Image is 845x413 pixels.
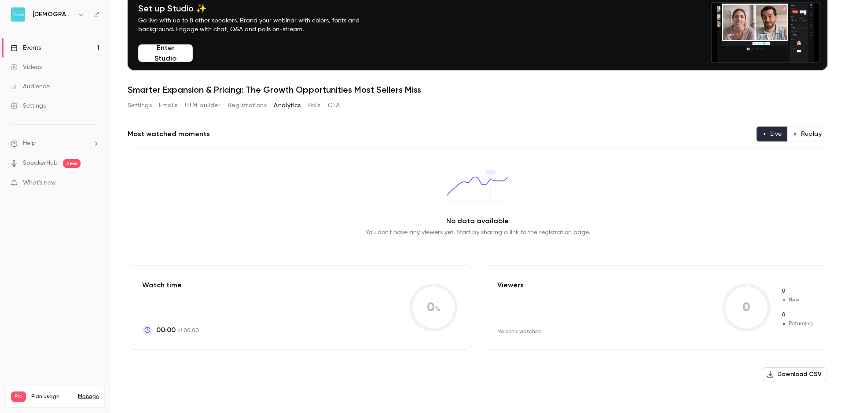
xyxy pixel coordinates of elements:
[781,320,813,328] span: Returning
[781,311,813,319] span: Returning
[11,63,42,72] div: Videos
[11,43,41,52] div: Events
[497,280,524,290] p: Viewers
[446,216,509,226] p: No data available
[781,287,813,295] span: New
[128,98,152,112] button: Settings
[78,393,99,400] a: Manage
[11,139,99,148] li: help-dropdown-opener
[497,328,542,335] div: No one's watched
[763,367,827,381] button: Download CSV
[138,16,380,34] p: Go live with up to 8 other speakers. Brand your webinar with colors, fonts and background. Engage...
[63,159,81,168] span: new
[11,82,50,91] div: Audience
[781,296,813,304] span: New
[89,179,99,187] iframe: Noticeable Trigger
[23,139,36,148] span: Help
[274,98,301,112] button: Analytics
[31,393,73,400] span: Plan usage
[156,325,199,335] p: of 00:00
[138,3,380,14] h4: Set up Studio ✨
[757,127,788,141] button: Live
[128,84,827,95] h1: Smarter Expansion & Pricing: The Growth Opportunities Most Sellers Miss
[185,98,220,112] button: UTM builder
[23,159,58,168] a: SpeakerHub
[11,101,46,110] div: Settings
[228,98,267,112] button: Registrations
[156,325,176,335] span: 00:00
[11,7,25,22] img: Zentail
[128,129,210,139] h2: Most watched moments
[23,178,56,188] span: What's new
[142,280,199,290] p: Watch time
[366,228,590,237] p: You don't have any viewers yet. Start by sharing a link to the registration page.
[33,10,74,19] h6: [DEMOGRAPHIC_DATA]
[308,98,321,112] button: Polls
[328,98,340,112] button: CTA
[787,127,827,141] button: Replay
[159,98,177,112] button: Emails
[138,44,193,62] button: Enter Studio
[11,391,26,402] span: Pro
